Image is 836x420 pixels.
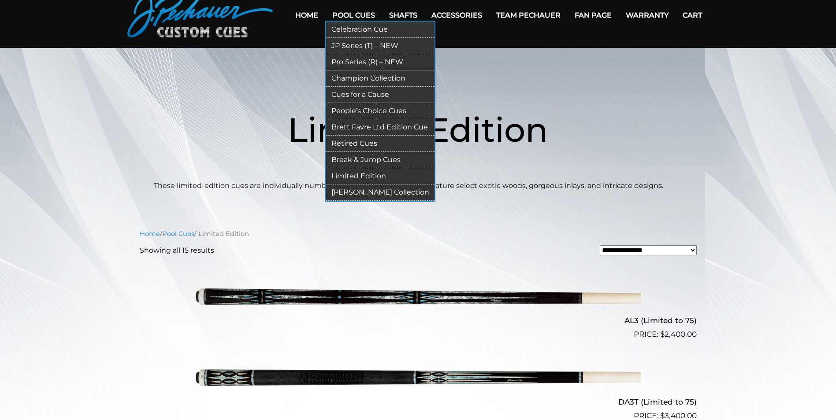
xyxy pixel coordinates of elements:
bdi: 3,400.00 [660,411,697,420]
a: Warranty [619,4,676,26]
a: Pro Series (R) – NEW [326,54,435,70]
a: [PERSON_NAME] Collection [326,184,435,201]
a: Retired Cues [326,136,435,152]
a: Break & Jump Cues [326,152,435,168]
nav: Breadcrumb [140,229,697,239]
a: Celebration Cue [326,22,435,38]
img: AL3 (Limited to 75) [196,263,641,337]
a: Home [140,230,160,238]
h2: AL3 (Limited to 75) [140,313,697,329]
a: Champion Collection [326,70,435,87]
a: JP Series (T) – NEW [326,38,435,54]
img: DA3T (Limited to 75) [196,344,641,418]
span: $ [660,330,665,339]
p: Showing all 15 results [140,245,214,256]
p: These limited-edition cues are individually numbered and signed. These cues feature select exotic... [154,181,683,191]
span: Limited Edition [288,109,548,150]
a: Shafts [382,4,424,26]
a: Accessories [424,4,489,26]
a: Cart [676,4,709,26]
a: Team Pechauer [489,4,568,26]
a: Home [288,4,325,26]
a: Cues for a Cause [326,87,435,103]
a: Brett Favre Ltd Edition Cue [326,119,435,136]
a: Pool Cues [325,4,382,26]
a: Fan Page [568,4,619,26]
a: Pool Cues [162,230,194,238]
h2: DA3T (Limited to 75) [140,394,697,410]
a: People’s Choice Cues [326,103,435,119]
a: AL3 (Limited to 75) $2,400.00 [140,263,697,340]
span: $ [660,411,665,420]
a: Limited Edition [326,168,435,184]
bdi: 2,400.00 [660,330,697,339]
select: Shop order [600,245,697,255]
